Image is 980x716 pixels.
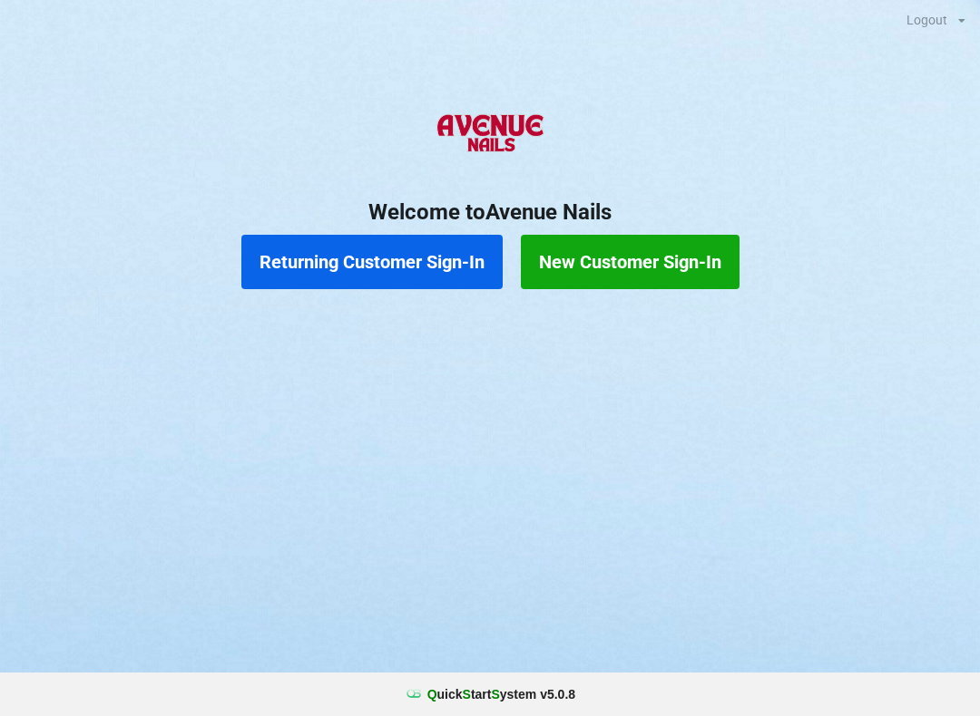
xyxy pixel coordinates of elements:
[491,687,499,701] span: S
[427,685,575,703] b: uick tart ystem v 5.0.8
[427,687,437,701] span: Q
[521,235,740,289] button: New Customer Sign-In
[241,235,503,289] button: Returning Customer Sign-In
[429,99,550,171] img: AvenueNails-Logo.png
[906,14,947,26] div: Logout
[463,687,471,701] span: S
[405,685,423,703] img: favicon.ico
